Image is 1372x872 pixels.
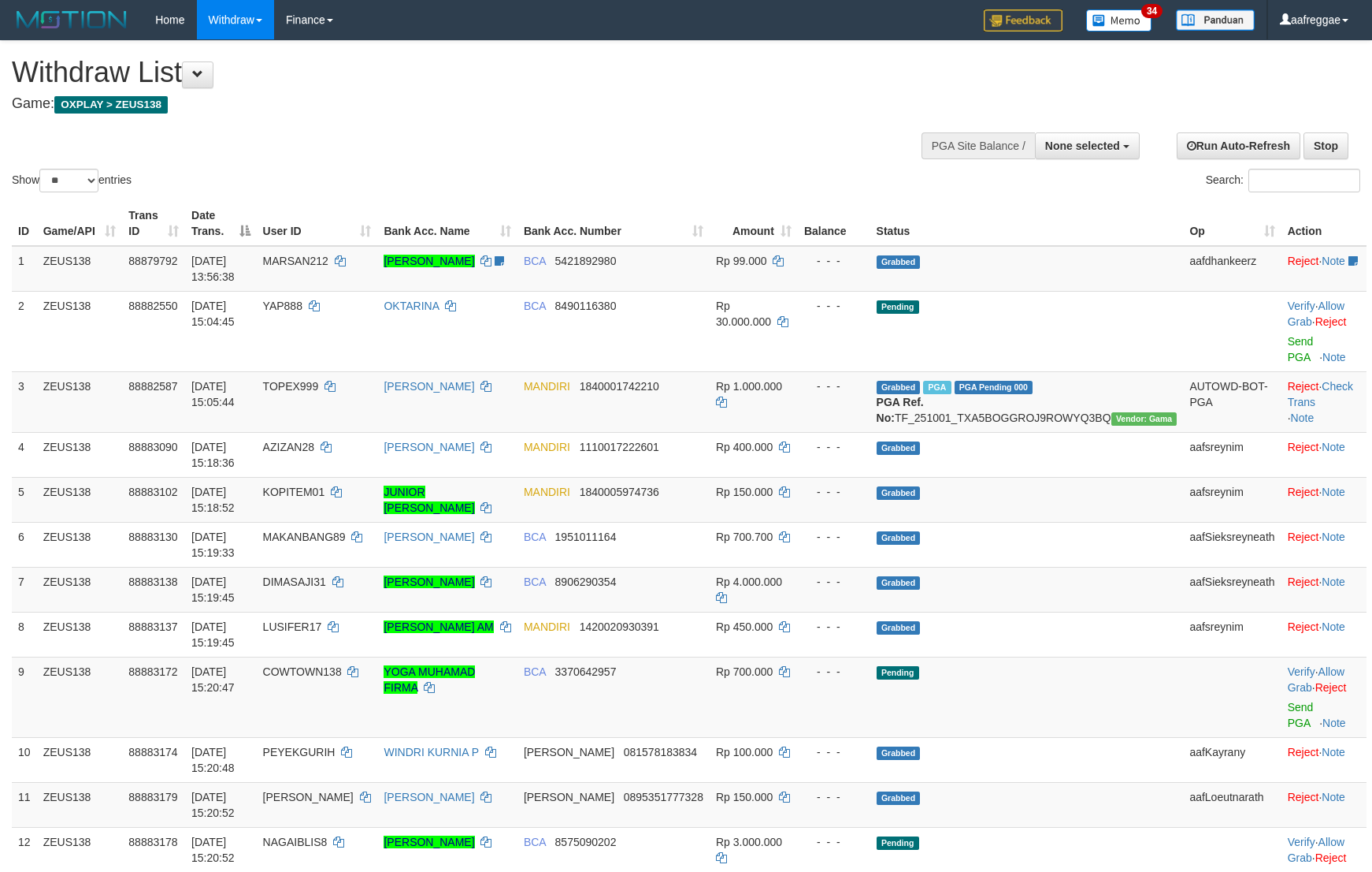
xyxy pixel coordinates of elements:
[1322,717,1346,729] a: Note
[37,737,123,782] td: ZEUS138
[128,531,177,543] span: 88883130
[1281,371,1366,432] td: · ·
[624,746,697,758] span: Copy 081578183834 to clipboard
[1303,132,1348,159] a: Stop
[1288,836,1344,864] span: ·
[191,620,235,649] span: [DATE] 15:19:45
[128,836,177,848] span: 88883178
[263,746,336,758] span: PEYEKGURIH
[1183,612,1281,657] td: aafsreynim
[877,531,921,545] span: Grabbed
[1248,169,1360,192] input: Search:
[1281,477,1366,522] td: ·
[1183,737,1281,782] td: aafKayrany
[1035,132,1140,159] button: None selected
[877,396,924,424] b: PGA Ref. No:
[37,782,123,827] td: ZEUS138
[804,619,864,635] div: - - -
[517,201,710,246] th: Bank Acc. Number: activate to sort column ascending
[12,522,37,567] td: 6
[191,836,235,864] span: [DATE] 15:20:52
[128,620,177,633] span: 88883137
[923,381,951,394] span: Marked by aafnoeunsreypich
[191,531,235,559] span: [DATE] 15:19:33
[384,836,474,848] a: [PERSON_NAME]
[1281,782,1366,827] td: ·
[128,255,177,267] span: 88879792
[870,201,1184,246] th: Status
[12,201,37,246] th: ID
[37,567,123,612] td: ZEUS138
[716,441,773,453] span: Rp 400.000
[716,486,773,498] span: Rp 150.000
[716,380,782,393] span: Rp 1.000.000
[1322,576,1345,588] a: Note
[1288,300,1344,328] span: ·
[1288,665,1344,694] span: ·
[1315,681,1347,694] a: Reject
[524,620,570,633] span: MANDIRI
[877,792,921,805] span: Grabbed
[1288,701,1314,729] a: Send PGA
[1288,335,1314,363] a: Send PGA
[804,253,864,269] div: - - -
[804,664,864,680] div: - - -
[128,300,177,312] span: 88882550
[1183,201,1281,246] th: Op: activate to sort column ascending
[191,380,235,408] span: [DATE] 15:05:44
[37,246,123,292] td: ZEUS138
[710,201,798,246] th: Amount: activate to sort column ascending
[263,665,342,678] span: COWTOWN138
[1206,169,1360,192] label: Search:
[580,620,659,633] span: Copy 1420020930391 to clipboard
[716,576,782,588] span: Rp 4.000.000
[191,300,235,328] span: [DATE] 15:04:45
[1281,522,1366,567] td: ·
[1322,620,1345,633] a: Note
[1086,9,1152,32] img: Button%20Memo.svg
[955,381,1033,394] span: PGA Pending
[1322,441,1345,453] a: Note
[1177,132,1300,159] a: Run Auto-Refresh
[1288,300,1344,328] a: Allow Grab
[12,8,132,32] img: MOTION_logo.png
[377,201,517,246] th: Bank Acc. Name: activate to sort column ascending
[524,441,570,453] span: MANDIRI
[384,441,474,453] a: [PERSON_NAME]
[12,57,899,88] h1: Withdraw List
[877,666,919,680] span: Pending
[37,432,123,477] td: ZEUS138
[12,737,37,782] td: 10
[257,201,378,246] th: User ID: activate to sort column ascending
[1322,486,1345,498] a: Note
[191,441,235,469] span: [DATE] 15:18:36
[37,201,123,246] th: Game/API: activate to sort column ascending
[877,747,921,760] span: Grabbed
[1288,576,1319,588] a: Reject
[524,486,570,498] span: MANDIRI
[1288,255,1319,267] a: Reject
[191,486,235,514] span: [DATE] 15:18:52
[877,486,921,500] span: Grabbed
[984,9,1062,32] img: Feedback.jpg
[263,576,326,588] span: DIMASAJI31
[524,791,614,803] span: [PERSON_NAME]
[37,657,123,737] td: ZEUS138
[555,255,617,267] span: Copy 5421892980 to clipboard
[1281,612,1366,657] td: ·
[191,665,235,694] span: [DATE] 15:20:47
[37,291,123,371] td: ZEUS138
[1176,9,1255,31] img: panduan.png
[1281,291,1366,371] td: · ·
[384,746,478,758] a: WINDRI KURNIA P
[716,620,773,633] span: Rp 450.000
[1288,380,1319,393] a: Reject
[877,576,921,590] span: Grabbed
[1315,852,1347,864] a: Reject
[12,612,37,657] td: 8
[191,791,235,819] span: [DATE] 15:20:52
[12,567,37,612] td: 7
[263,441,314,453] span: AZIZAN28
[122,201,185,246] th: Trans ID: activate to sort column ascending
[1288,746,1319,758] a: Reject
